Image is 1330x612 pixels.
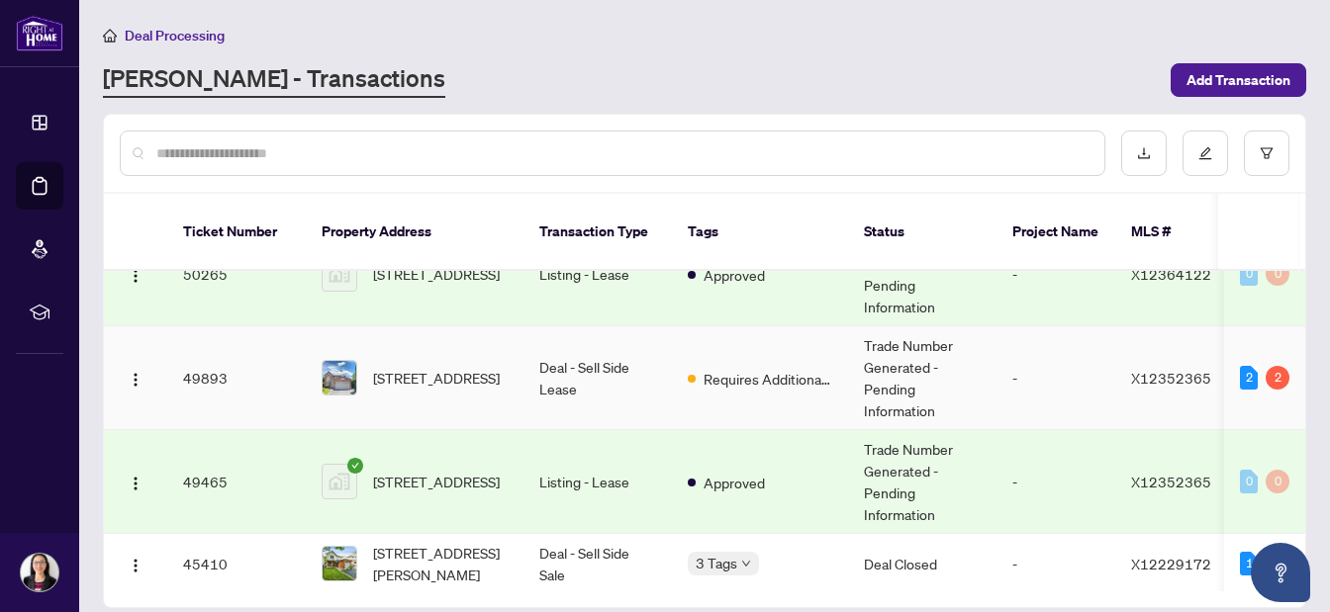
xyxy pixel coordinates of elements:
[1244,131,1289,176] button: filter
[167,534,306,594] td: 45410
[1240,552,1258,575] div: 1
[997,222,1115,326] td: -
[1240,470,1258,493] div: 0
[523,194,672,271] th: Transaction Type
[997,194,1115,271] th: Project Name
[120,362,151,393] button: Logo
[704,264,765,286] span: Approved
[103,62,445,98] a: [PERSON_NAME] - Transactions
[128,558,143,573] img: Logo
[1121,131,1167,176] button: download
[323,547,356,580] img: thumbnail-img
[1251,543,1310,602] button: Open asap
[523,534,672,594] td: Deal - Sell Side Sale
[1260,146,1274,160] span: filter
[523,326,672,430] td: Deal - Sell Side Lease
[1131,369,1211,387] span: X12352365
[1240,262,1258,286] div: 0
[696,552,737,574] span: 3 Tags
[997,326,1115,430] td: -
[1198,146,1212,160] span: edit
[167,222,306,326] td: 50265
[103,29,117,43] span: home
[704,472,765,493] span: Approved
[120,258,151,290] button: Logo
[997,430,1115,534] td: -
[1266,470,1289,493] div: 0
[306,194,523,271] th: Property Address
[1187,64,1290,96] span: Add Transaction
[848,194,997,271] th: Status
[128,372,143,388] img: Logo
[1115,194,1234,271] th: MLS #
[1137,146,1151,160] span: download
[120,548,151,579] button: Logo
[347,458,363,474] span: check-circle
[704,368,832,390] span: Requires Additional Docs
[1131,473,1211,490] span: X12352365
[167,194,306,271] th: Ticket Number
[523,430,672,534] td: Listing - Lease
[128,268,143,284] img: Logo
[323,361,356,394] img: thumbnail-img
[848,430,997,534] td: Trade Number Generated - Pending Information
[848,222,997,326] td: Trade Number Generated - Pending Information
[1131,265,1211,283] span: X12364122
[323,465,356,498] img: thumbnail-img
[373,471,500,492] span: [STREET_ADDRESS]
[1171,63,1306,97] button: Add Transaction
[167,430,306,534] td: 49465
[16,15,63,51] img: logo
[373,542,508,585] span: [STREET_ADDRESS][PERSON_NAME]
[1266,366,1289,390] div: 2
[848,326,997,430] td: Trade Number Generated - Pending Information
[1131,555,1211,572] span: X12229172
[1240,366,1258,390] div: 2
[523,222,672,326] td: Listing - Lease
[1266,262,1289,286] div: 0
[672,194,848,271] th: Tags
[323,257,356,291] img: thumbnail-img
[1183,131,1228,176] button: edit
[167,326,306,430] td: 49893
[741,559,751,568] span: down
[997,534,1115,594] td: -
[373,263,500,285] span: [STREET_ADDRESS]
[848,534,997,594] td: Deal Closed
[120,466,151,497] button: Logo
[373,367,500,389] span: [STREET_ADDRESS]
[125,27,225,44] span: Deal Processing
[21,554,58,591] img: Profile Icon
[128,476,143,491] img: Logo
